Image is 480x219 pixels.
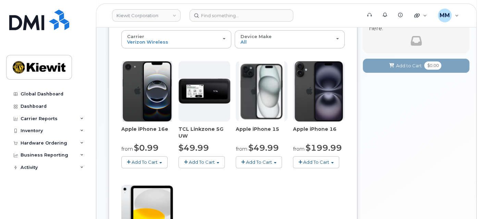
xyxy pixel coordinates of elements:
button: Device Make All [235,30,345,48]
span: Add to Cart [396,62,421,69]
button: Add To Cart [236,156,282,168]
img: iphone15.jpg [239,61,284,122]
span: $0.00 [424,61,441,70]
span: Add To Cart [303,159,329,165]
small: from [121,146,133,152]
div: Michael Manahan [433,9,464,22]
span: Carrier [127,34,144,39]
button: Add To Cart [293,156,339,168]
img: iphone_16_plus.png [295,61,343,122]
span: Verizon Wireless [127,39,168,45]
img: linkzone5g.png [179,79,230,104]
small: from [293,146,305,152]
span: Add To Cart [132,159,158,165]
a: Kiewit Corporation [112,9,181,22]
span: $199.99 [306,143,342,153]
span: $49.99 [248,143,279,153]
small: from [236,146,247,152]
iframe: Messenger Launcher [450,189,475,214]
button: Carrier Verizon Wireless [121,30,231,48]
span: $0.99 [134,143,159,153]
button: Add to Cart $0.00 [363,59,469,73]
input: Find something... [189,9,293,22]
span: All [241,39,247,45]
button: Add To Cart [179,156,225,168]
div: Apple iPhone 15 [236,126,287,139]
img: iphone16e.png [123,61,172,122]
div: Apple iPhone 16 [293,126,345,139]
button: Add To Cart [121,156,168,168]
div: TCL Linkzone 5G UW [179,126,230,139]
div: Apple iPhone 16e [121,126,173,139]
span: $49.99 [179,143,209,153]
div: Quicklinks [409,9,432,22]
span: Add To Cart [189,159,215,165]
span: MM [440,11,450,20]
span: Add To Cart [246,159,272,165]
span: Device Make [241,34,272,39]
